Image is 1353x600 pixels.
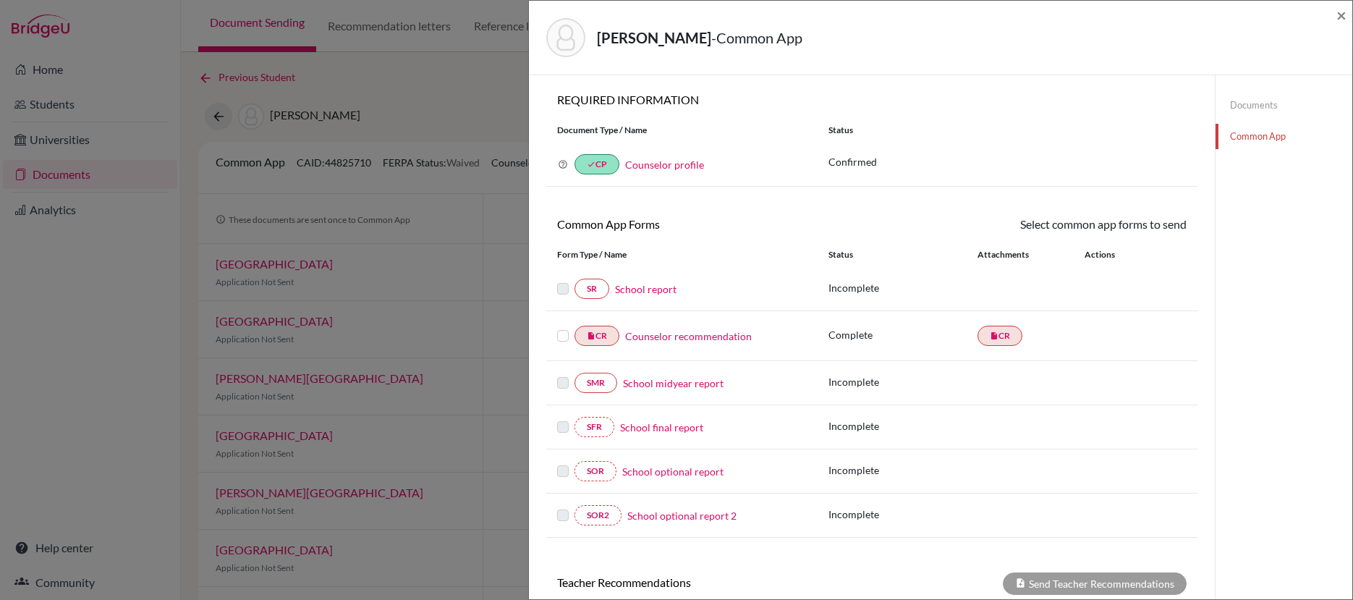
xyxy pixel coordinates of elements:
div: Select common app forms to send [872,216,1197,233]
a: SOR2 [574,505,622,525]
div: Attachments [977,248,1067,261]
a: School midyear report [623,376,724,391]
p: Confirmed [828,154,1187,169]
p: Incomplete [828,418,977,434]
p: Complete [828,327,977,342]
a: School report [615,282,676,297]
a: Common App [1216,124,1352,149]
a: School final report [620,420,703,435]
p: Incomplete [828,374,977,389]
a: doneCP [574,154,619,174]
span: × [1336,4,1346,25]
a: SOR [574,461,616,481]
a: Documents [1216,93,1352,118]
a: SFR [574,417,614,437]
a: Counselor recommendation [625,329,752,344]
p: Incomplete [828,280,977,295]
a: School optional report 2 [627,508,737,523]
i: insert_drive_file [587,331,595,340]
a: School optional report [622,464,724,479]
i: done [587,160,595,169]
strong: [PERSON_NAME] [597,29,711,46]
h6: REQUIRED INFORMATION [546,93,1197,106]
a: Counselor profile [625,159,704,171]
div: Send Teacher Recommendations [1003,572,1187,595]
a: insert_drive_fileCR [977,326,1022,346]
div: Status [818,124,1197,137]
h6: Common App Forms [546,217,872,231]
i: insert_drive_file [990,331,998,340]
p: Incomplete [828,462,977,478]
div: Document Type / Name [546,124,818,137]
div: Form Type / Name [546,248,818,261]
div: Status [828,248,977,261]
a: insert_drive_fileCR [574,326,619,346]
a: SMR [574,373,617,393]
a: SR [574,279,609,299]
h6: Teacher Recommendations [546,575,872,589]
div: Actions [1067,248,1157,261]
span: - Common App [711,29,802,46]
p: Incomplete [828,507,977,522]
button: Close [1336,7,1346,24]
